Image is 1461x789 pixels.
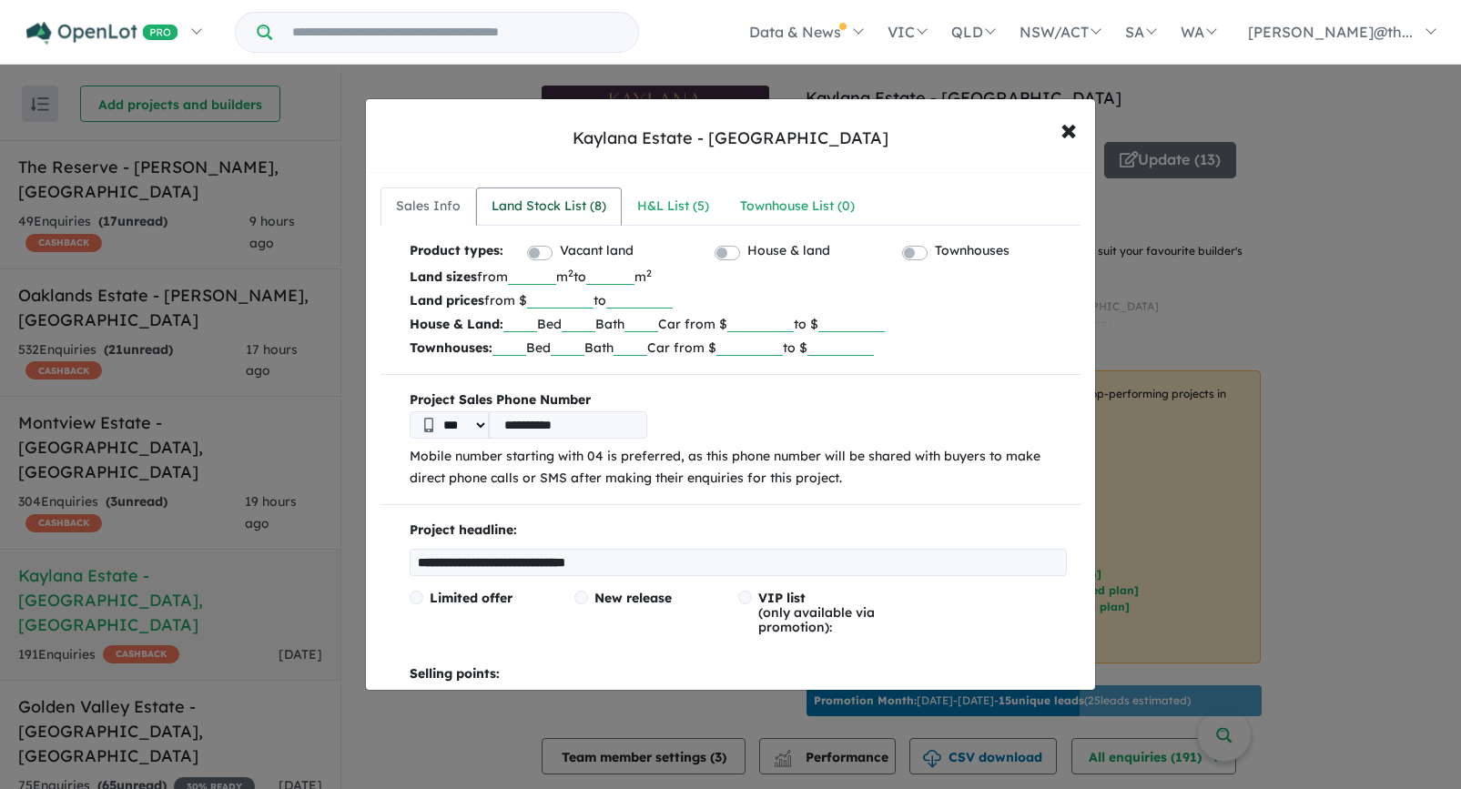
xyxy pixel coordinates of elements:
[646,267,652,279] sup: 2
[1060,109,1077,148] span: ×
[26,22,178,45] img: Openlot PRO Logo White
[637,196,709,217] div: H&L List ( 5 )
[594,590,672,606] span: New release
[396,196,461,217] div: Sales Info
[410,446,1067,490] p: Mobile number starting with 04 is preferred, as this phone number will be shared with buyers to m...
[424,418,433,432] img: Phone icon
[410,268,477,285] b: Land sizes
[740,196,855,217] div: Townhouse List ( 0 )
[1248,23,1413,41] span: [PERSON_NAME]@th...
[430,590,512,606] span: Limited offer
[410,288,1067,312] p: from $ to
[410,520,1067,541] p: Project headline:
[568,267,573,279] sup: 2
[410,316,503,332] b: House & Land:
[410,663,1067,685] p: Selling points:
[758,590,875,635] span: (only available via promotion):
[410,240,503,265] b: Product types:
[410,265,1067,288] p: from m to m
[410,339,492,356] b: Townhouses:
[758,590,806,606] span: VIP list
[935,240,1010,262] label: Townhouses
[410,336,1067,359] p: Bed Bath Car from $ to $
[492,196,606,217] div: Land Stock List ( 8 )
[747,240,830,262] label: House & land
[410,389,1067,411] b: Project Sales Phone Number
[276,13,634,52] input: Try estate name, suburb, builder or developer
[410,292,484,309] b: Land prices
[410,312,1067,336] p: Bed Bath Car from $ to $
[560,240,634,262] label: Vacant land
[573,126,888,150] div: Kaylana Estate - [GEOGRAPHIC_DATA]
